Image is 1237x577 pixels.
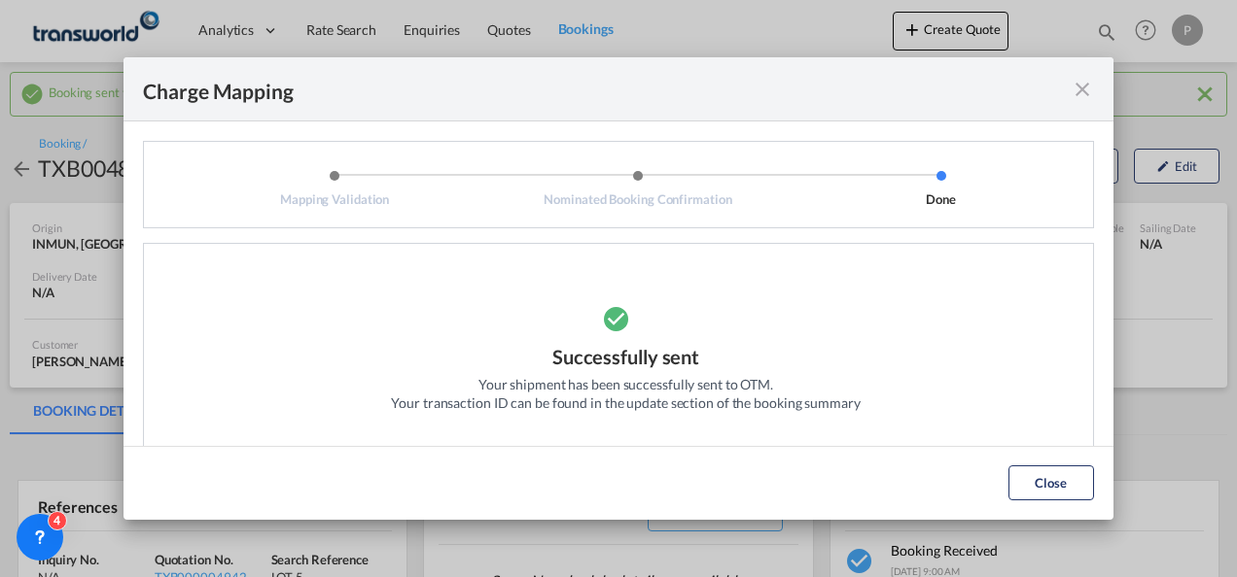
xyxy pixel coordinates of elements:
[602,294,651,343] md-icon: icon-checkbox-marked-circle
[486,169,790,208] li: Nominated Booking Confirmation
[124,57,1113,519] md-dialog: Mapping ValidationNominated Booking ...
[1008,465,1094,500] button: Close
[1071,78,1094,101] md-icon: icon-close fg-AAA8AD cursor
[790,169,1093,208] li: Done
[478,375,773,394] div: Your shipment has been successfully sent to OTM.
[19,19,337,40] body: Editor, editor4
[143,77,294,101] div: Charge Mapping
[552,343,699,375] div: Successfully sent
[183,169,486,208] li: Mapping Validation
[391,393,860,413] div: Your transaction ID can be found in the update section of the booking summary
